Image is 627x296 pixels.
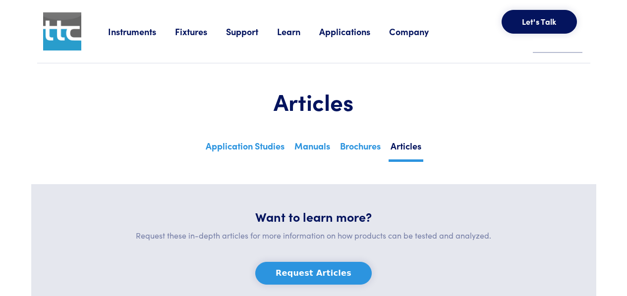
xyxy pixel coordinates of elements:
a: Application Studies [204,138,286,159]
h5: Want to learn more? [55,208,572,225]
a: Articles [389,138,423,162]
button: Request Articles [255,262,372,285]
a: Support [226,25,277,38]
a: Applications [319,25,389,38]
a: Brochures [338,138,383,159]
img: ttc_logo_1x1_v1.0.png [43,12,81,50]
a: Fixtures [175,25,226,38]
a: Instruments [108,25,175,38]
a: Learn [277,25,319,38]
button: Let's Talk [502,10,577,34]
p: Request these in-depth articles for more information on how products can be tested and analyzed. [55,229,572,242]
a: Manuals [292,138,332,159]
a: Company [389,25,448,38]
h1: Articles [61,87,567,116]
